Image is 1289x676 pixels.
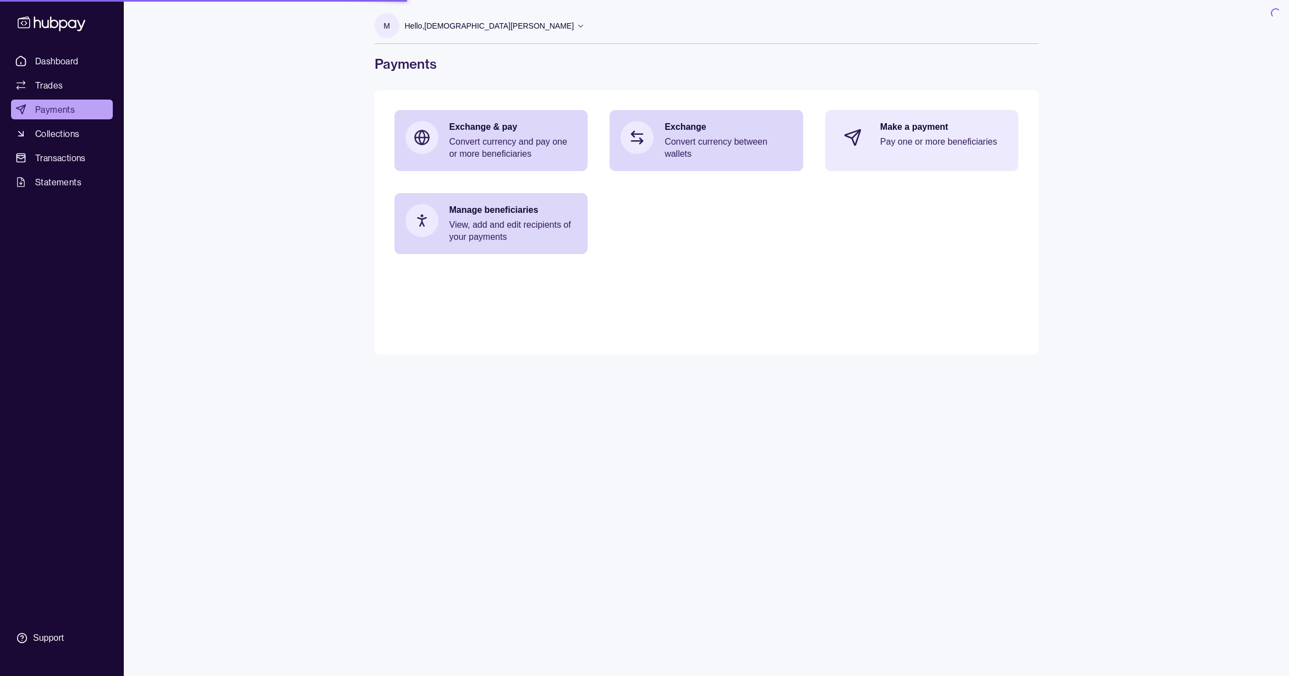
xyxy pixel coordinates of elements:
[35,175,81,189] span: Statements
[375,55,1039,73] h1: Payments
[11,626,113,650] a: Support
[394,193,588,254] a: Manage beneficiariesView, add and edit recipients of your payments
[665,136,792,160] p: Convert currency between wallets
[449,219,577,243] p: View, add and edit recipients of your payments
[405,20,574,32] p: Hello, [DEMOGRAPHIC_DATA][PERSON_NAME]
[11,172,113,192] a: Statements
[11,148,113,168] a: Transactions
[35,54,79,68] span: Dashboard
[880,121,1008,133] p: Make a payment
[825,110,1019,165] a: Make a paymentPay one or more beneficiaries
[11,75,113,95] a: Trades
[33,632,64,644] div: Support
[394,110,588,171] a: Exchange & payConvert currency and pay one or more beneficiaries
[35,79,63,92] span: Trades
[11,100,113,119] a: Payments
[35,151,86,164] span: Transactions
[35,103,75,116] span: Payments
[11,51,113,71] a: Dashboard
[449,136,577,160] p: Convert currency and pay one or more beneficiaries
[880,136,1008,148] p: Pay one or more beneficiaries
[383,20,390,32] p: M
[665,121,792,133] p: Exchange
[35,127,79,140] span: Collections
[11,124,113,144] a: Collections
[449,121,577,133] p: Exchange & pay
[449,204,577,216] p: Manage beneficiaries
[610,110,803,171] a: ExchangeConvert currency between wallets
